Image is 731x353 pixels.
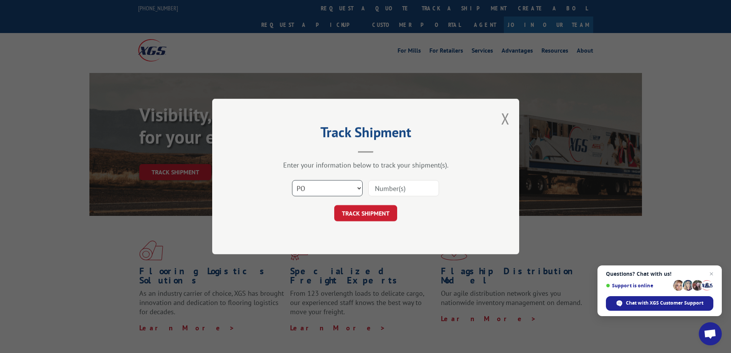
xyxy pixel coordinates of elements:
div: Open chat [699,322,722,345]
input: Number(s) [368,180,439,196]
h2: Track Shipment [251,127,481,141]
span: Questions? Chat with us! [606,271,713,277]
span: Support is online [606,283,670,288]
button: Close modal [501,108,510,129]
span: Chat with XGS Customer Support [626,300,703,307]
span: Close chat [707,269,716,278]
div: Enter your information below to track your shipment(s). [251,161,481,169]
button: TRACK SHIPMENT [334,205,397,221]
div: Chat with XGS Customer Support [606,296,713,311]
